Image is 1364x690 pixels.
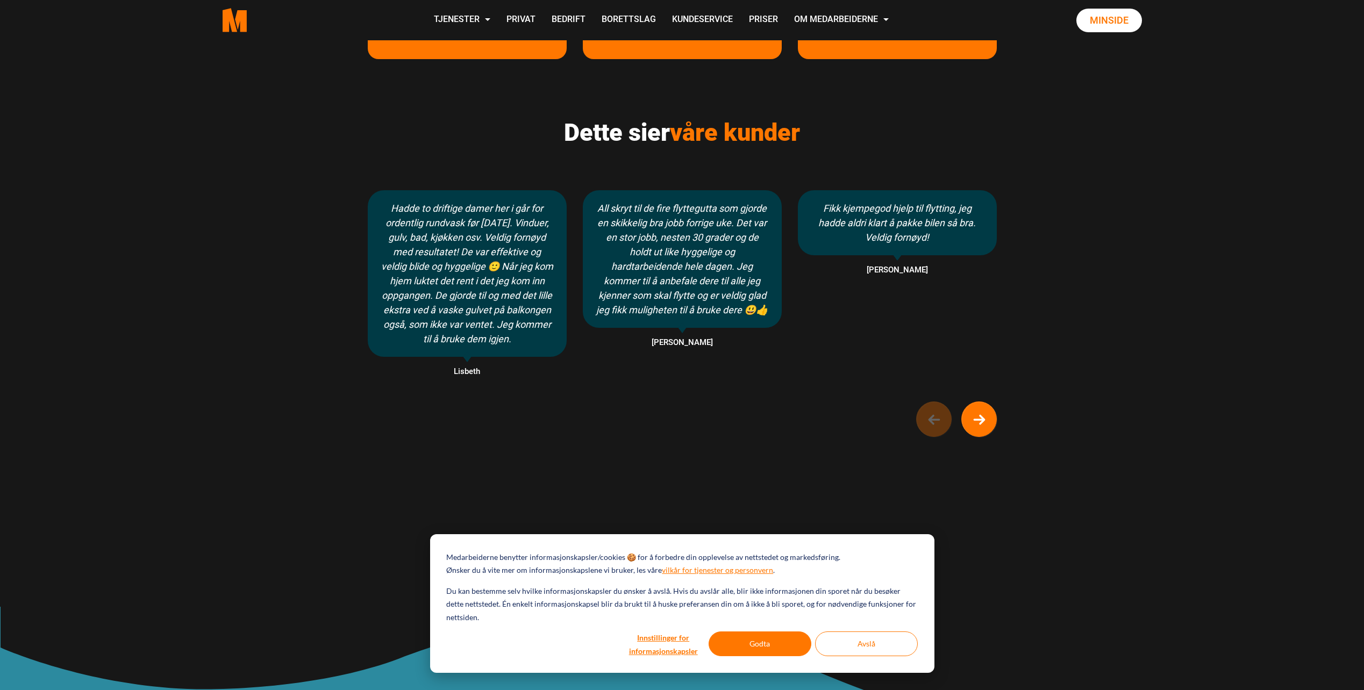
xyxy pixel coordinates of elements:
[368,190,567,357] div: Hadde to driftige damer her i går for ordentlig rundvask før [DATE]. Vinduer, gulv, bad, kjøkken ...
[670,118,800,147] span: våre kunder
[798,263,997,277] span: [PERSON_NAME]
[798,190,997,255] div: Fikk kjempegod hjelp til flytting, jeg hadde aldri klart å pakke bilen så bra. Veldig fornøyd!
[709,631,811,656] button: Godta
[786,1,897,39] a: Om Medarbeiderne
[1076,9,1142,32] a: Minside
[583,336,782,350] span: [PERSON_NAME]
[368,118,997,147] h2: Dette sier
[622,631,705,656] button: Innstillinger for informasjonskapsler
[544,1,594,39] a: Bedrift
[446,551,840,564] p: Medarbeiderne benytter informasjonskapsler/cookies 🍪 for å forbedre din opplevelse av nettstedet ...
[741,1,786,39] a: Priser
[583,190,782,328] div: All skryt til de fire flyttegutta som gjorde en skikkelig bra jobb forrige uke. Det var en stor j...
[961,401,997,437] a: Next button of carousel
[446,585,917,624] p: Du kan bestemme selv hvilke informasjonskapsler du ønsker å avslå. Hvis du avslår alle, blir ikke...
[594,1,664,39] a: Borettslag
[662,564,773,577] a: vilkår for tjenester og personvern
[498,1,544,39] a: Privat
[815,631,918,656] button: Avslå
[368,365,567,379] span: Lisbeth
[430,534,934,673] div: Cookie banner
[664,1,741,39] a: Kundeservice
[446,564,775,577] p: Ønsker du å vite mer om informasjonskapslene vi bruker, les våre .
[426,1,498,39] a: Tjenester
